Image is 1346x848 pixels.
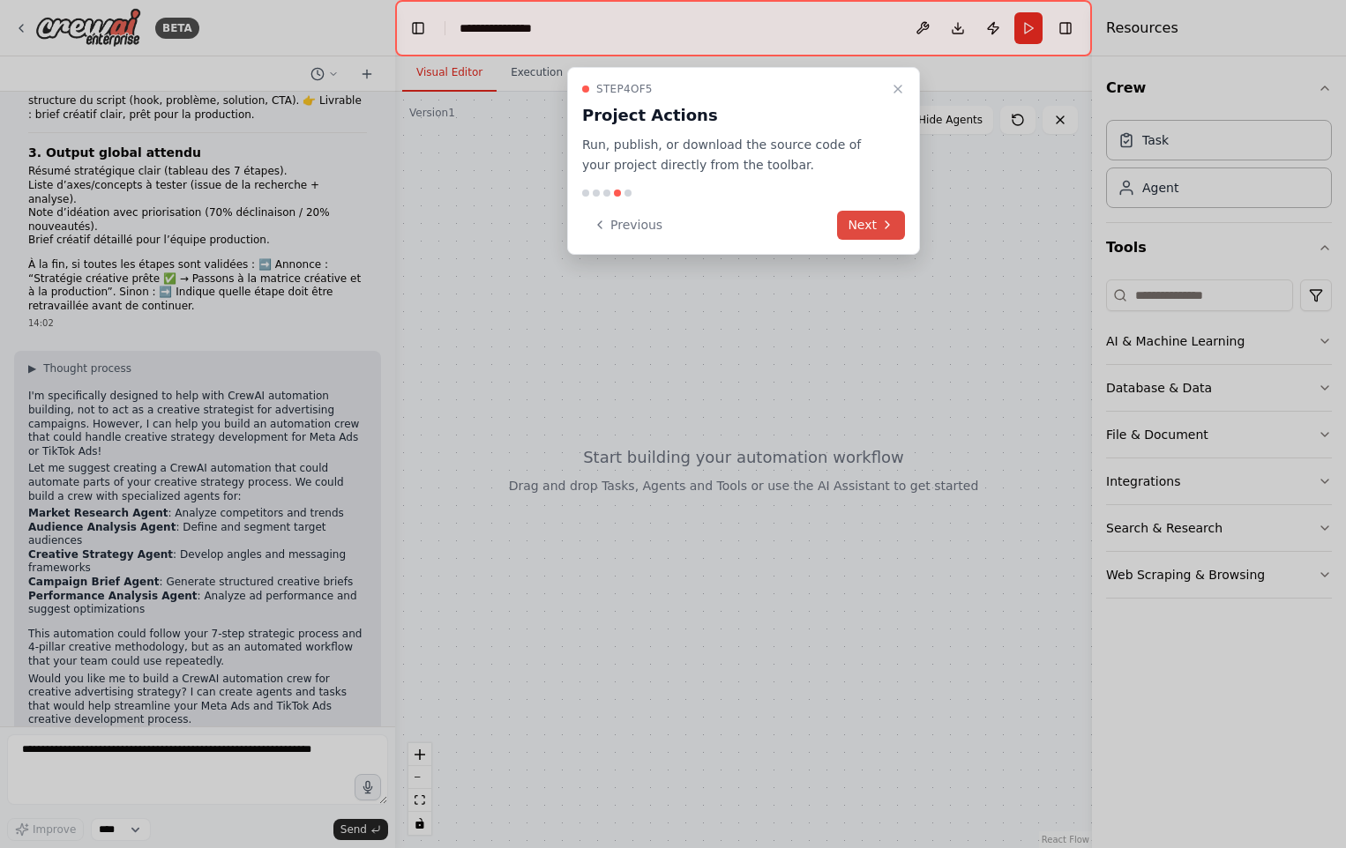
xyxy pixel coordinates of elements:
span: Step 4 of 5 [596,82,653,96]
button: Previous [582,211,673,240]
button: Next [837,211,905,240]
button: Close walkthrough [887,78,909,100]
p: Run, publish, or download the source code of your project directly from the toolbar. [582,135,884,175]
button: Hide left sidebar [406,16,430,41]
h3: Project Actions [582,103,884,128]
